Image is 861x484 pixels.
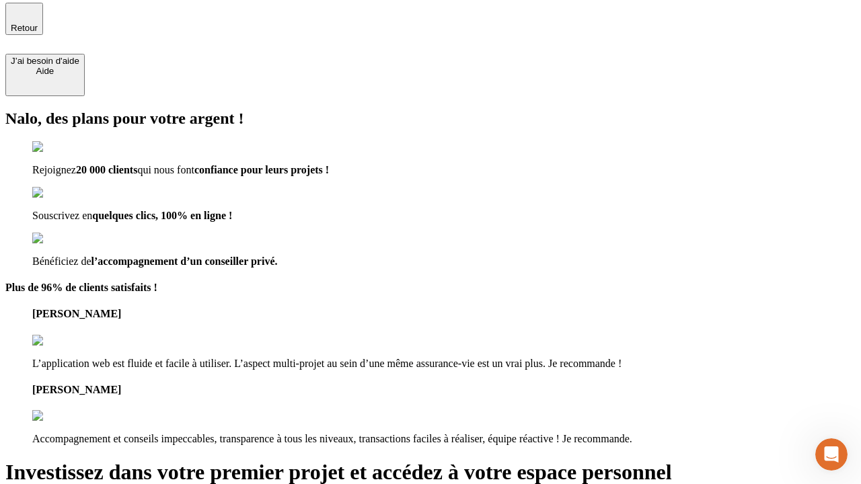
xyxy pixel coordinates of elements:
[32,308,856,320] h4: [PERSON_NAME]
[32,433,856,445] p: Accompagnement et conseils impeccables, transparence à tous les niveaux, transactions faciles à r...
[32,141,90,153] img: checkmark
[194,164,329,175] span: confiance pour leurs projets !
[5,3,43,35] button: Retour
[32,410,99,422] img: reviews stars
[815,438,848,471] iframe: Intercom live chat
[32,210,92,221] span: Souscrivez en
[5,110,856,128] h2: Nalo, des plans pour votre argent !
[137,164,194,175] span: qui nous font
[32,358,856,370] p: L’application web est fluide et facile à utiliser. L’aspect multi-projet au sein d’une même assur...
[11,23,38,33] span: Retour
[32,164,76,175] span: Rejoignez
[11,56,79,66] div: J’ai besoin d'aide
[91,255,278,267] span: l’accompagnement d’un conseiller privé.
[32,233,90,245] img: checkmark
[32,187,90,199] img: checkmark
[76,164,138,175] span: 20 000 clients
[32,384,856,396] h4: [PERSON_NAME]
[5,282,856,294] h4: Plus de 96% de clients satisfaits !
[92,210,232,221] span: quelques clics, 100% en ligne !
[32,335,99,347] img: reviews stars
[11,66,79,76] div: Aide
[5,54,85,96] button: J’ai besoin d'aideAide
[32,255,91,267] span: Bénéficiez de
